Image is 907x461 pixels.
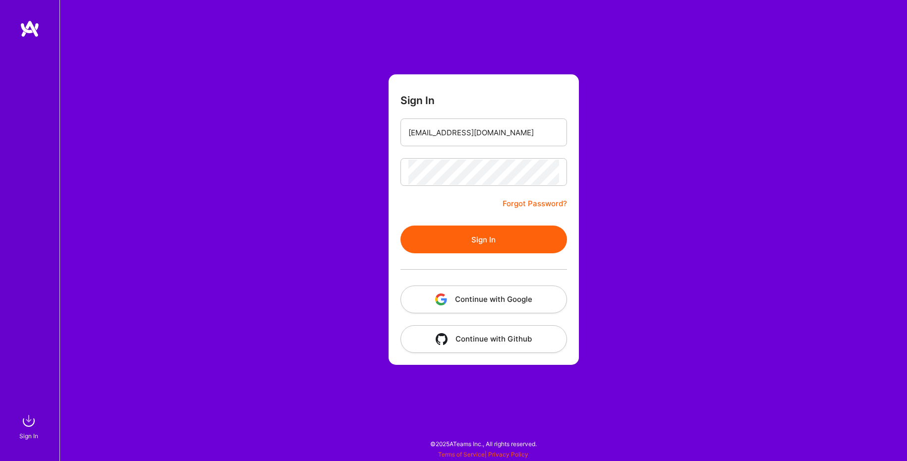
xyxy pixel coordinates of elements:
[19,431,38,441] div: Sign In
[488,451,528,458] a: Privacy Policy
[503,198,567,210] a: Forgot Password?
[400,325,567,353] button: Continue with Github
[400,286,567,313] button: Continue with Google
[438,451,528,458] span: |
[438,451,485,458] a: Terms of Service
[21,411,39,441] a: sign inSign In
[19,411,39,431] img: sign in
[408,120,559,145] input: Email...
[436,333,448,345] img: icon
[400,94,435,107] h3: Sign In
[20,20,40,38] img: logo
[400,226,567,253] button: Sign In
[59,431,907,456] div: © 2025 ATeams Inc., All rights reserved.
[435,293,447,305] img: icon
